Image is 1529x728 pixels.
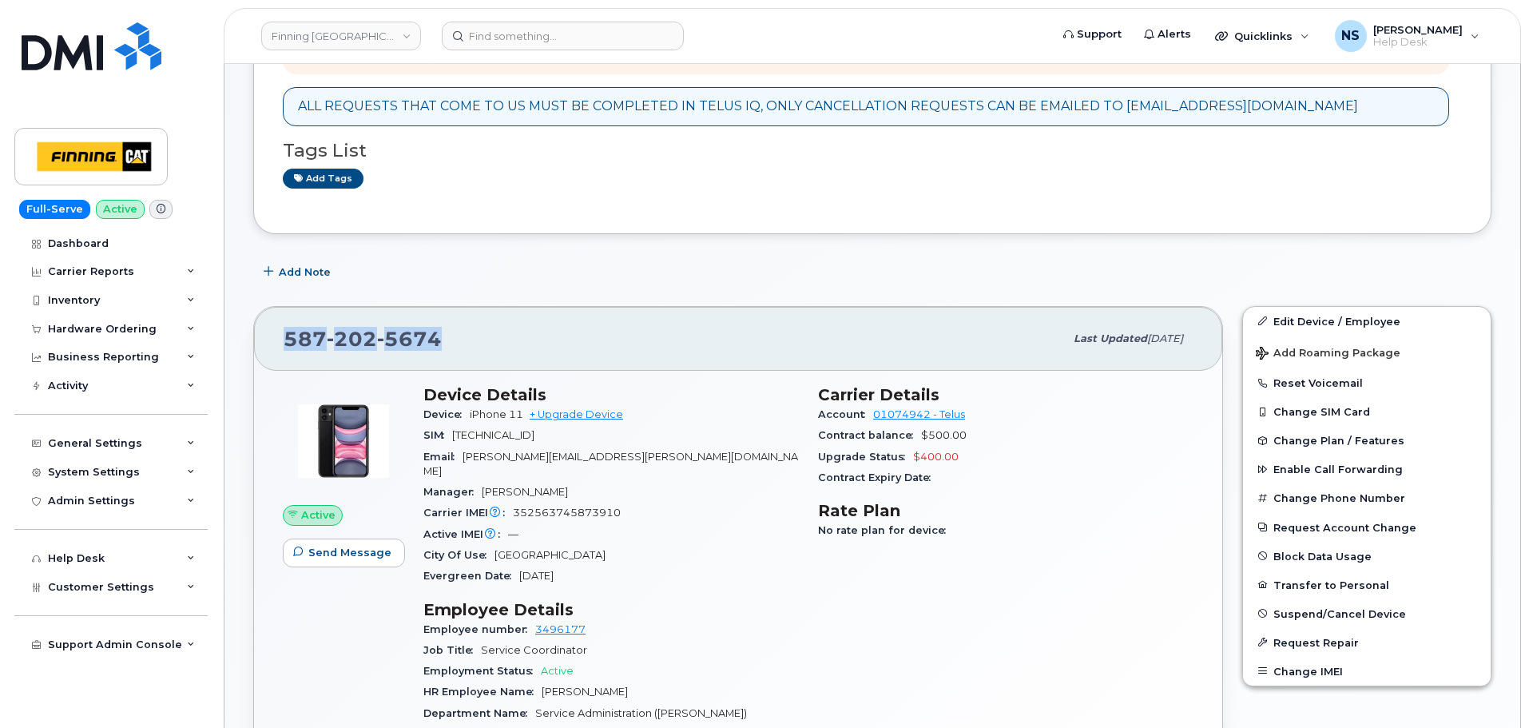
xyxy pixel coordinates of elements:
span: Suspend/Cancel Device [1273,607,1406,619]
span: Job Title [423,644,481,656]
button: Send Message [283,539,405,567]
button: Change Plan / Features [1243,426,1491,455]
span: Contract balance [818,429,921,441]
span: Last updated [1074,332,1147,344]
button: Add Roaming Package [1243,336,1491,368]
input: Find something... [442,22,684,50]
span: Employee number [423,623,535,635]
span: NS [1341,26,1360,46]
button: Change Phone Number [1243,483,1491,512]
span: [PERSON_NAME] [482,486,568,498]
img: image20231002-4137094-9apcgt.jpeg [296,393,391,489]
span: Evergreen Date [423,570,519,582]
span: [PERSON_NAME] [542,686,628,698]
button: Request Repair [1243,628,1491,657]
span: Alerts [1158,26,1191,42]
span: Service Coordinator [481,644,587,656]
span: $500.00 [921,429,967,441]
span: [GEOGRAPHIC_DATA] [494,549,606,561]
span: [PERSON_NAME][EMAIL_ADDRESS][PERSON_NAME][DOMAIN_NAME] [423,451,798,477]
button: Change IMEI [1243,657,1491,686]
span: Change Plan / Features [1273,435,1404,447]
span: Active IMEI [423,528,508,540]
span: No rate plan for device [818,524,954,536]
a: Support [1052,18,1133,50]
span: — [508,528,518,540]
div: Noah Shelton [1324,20,1491,52]
span: Upgrade Status [818,451,913,463]
span: [PERSON_NAME] [1373,23,1463,36]
a: Edit Device / Employee [1243,307,1491,336]
span: Active [541,665,574,677]
button: Request Account Change [1243,513,1491,542]
span: 5674 [377,327,442,351]
span: Carrier IMEI [423,507,513,519]
span: $400.00 [913,451,959,463]
a: + Upgrade Device [530,408,623,420]
a: Finning Canada [261,22,421,50]
button: Suspend/Cancel Device [1243,599,1491,628]
span: Device [423,408,470,420]
span: Account [818,408,873,420]
h3: Employee Details [423,600,799,619]
button: Change SIM Card [1243,397,1491,426]
span: Email [423,451,463,463]
span: [DATE] [519,570,554,582]
span: City Of Use [423,549,494,561]
a: Alerts [1133,18,1202,50]
h3: Carrier Details [818,385,1193,404]
h3: Tags List [283,141,1462,161]
span: Add Note [279,265,331,280]
span: Enable Call Forwarding [1273,463,1403,475]
span: [TECHNICAL_ID] [452,429,534,441]
span: Active [301,507,336,523]
div: Quicklinks [1204,20,1320,52]
span: HR Employee Name [423,686,542,698]
span: Manager [423,486,482,498]
span: Quicklinks [1234,30,1293,42]
a: Add tags [283,169,363,189]
span: iPhone 11 [470,408,523,420]
button: Block Data Usage [1243,542,1491,571]
button: Transfer to Personal [1243,571,1491,599]
a: 3496177 [535,623,586,635]
span: SIM [423,429,452,441]
span: 587 [284,327,442,351]
span: Department Name [423,707,535,719]
button: Enable Call Forwarding [1243,455,1491,483]
h3: Rate Plan [818,501,1193,520]
span: Add Roaming Package [1256,347,1400,362]
button: Add Note [253,258,344,287]
div: ALL REQUESTS THAT COME TO US MUST BE COMPLETED IN TELUS IQ, ONLY CANCELLATION REQUESTS CAN BE EMA... [298,97,1358,116]
a: 01074942 - Telus [873,408,965,420]
span: Contract Expiry Date [818,471,939,483]
span: Send Message [308,545,391,560]
span: Service Administration ([PERSON_NAME]) [535,707,747,719]
span: 202 [327,327,377,351]
button: Reset Voicemail [1243,368,1491,397]
h3: Device Details [423,385,799,404]
span: Employment Status [423,665,541,677]
span: Help Desk [1373,36,1463,49]
span: 352563745873910 [513,507,621,519]
span: Support [1077,26,1122,42]
span: [DATE] [1147,332,1183,344]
